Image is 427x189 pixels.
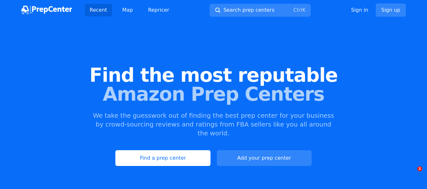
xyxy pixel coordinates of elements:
a: Repricer [143,4,174,16]
a: Find a prep center [115,150,210,166]
kbd: Ctrl [293,7,302,13]
p: We take the guesswork out of finding the best prep center for your business by crowd-sourcing rev... [92,111,335,138]
a: Add your prep center [217,150,312,166]
kbd: K [302,7,306,13]
button: Search prep centersCtrlK [210,4,311,17]
span: Search prep centers [223,6,274,14]
a: Sign in [351,6,369,14]
a: Sign up [376,3,406,17]
a: Recent [85,4,112,16]
a: Map [117,4,138,16]
iframe: Intercom live chat [404,166,419,181]
span: Amazon Prep Centers [10,85,417,103]
span: Find the most reputable [10,66,417,85]
span: 1 [417,166,422,171]
img: PrepCenter [21,6,72,15]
